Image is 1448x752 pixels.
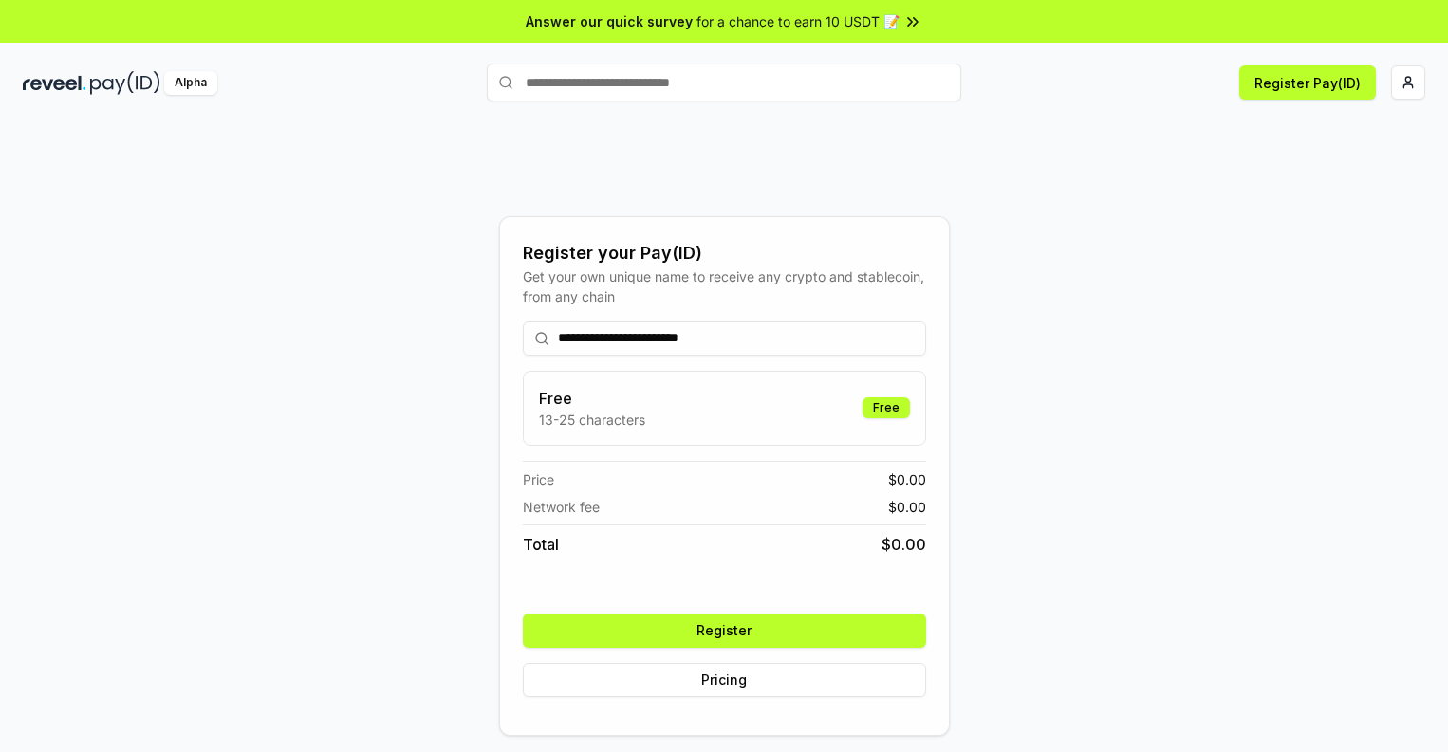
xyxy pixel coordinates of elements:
[23,71,86,95] img: reveel_dark
[882,533,926,556] span: $ 0.00
[523,240,926,266] div: Register your Pay(ID)
[1239,65,1376,100] button: Register Pay(ID)
[539,410,645,430] p: 13-25 characters
[90,71,160,95] img: pay_id
[523,614,926,648] button: Register
[863,397,910,418] div: Free
[696,11,900,31] span: for a chance to earn 10 USDT 📝
[888,497,926,517] span: $ 0.00
[164,71,217,95] div: Alpha
[539,387,645,410] h3: Free
[523,497,600,517] span: Network fee
[888,469,926,489] span: $ 0.00
[523,469,554,489] span: Price
[523,533,559,556] span: Total
[523,266,926,306] div: Get your own unique name to receive any crypto and stablecoin, from any chain
[526,11,693,31] span: Answer our quick survey
[523,663,926,697] button: Pricing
